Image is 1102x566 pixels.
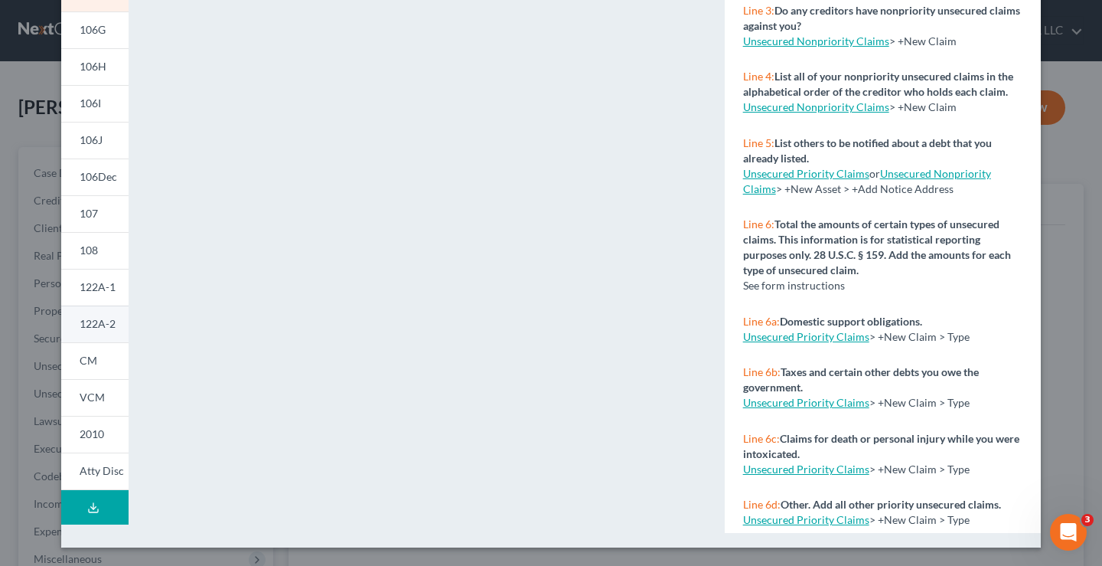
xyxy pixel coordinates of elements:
[743,432,780,445] span: Line 6c:
[743,513,869,526] a: Unsecured Priority Claims
[743,167,869,180] a: Unsecured Priority Claims
[743,218,1011,276] strong: Total the amounts of certain types of unsecured claims. This information is for statistical repor...
[780,315,922,328] strong: Domestic support obligations.
[889,34,957,47] span: > +New Claim
[743,365,781,378] span: Line 6b:
[61,232,129,269] a: 108
[61,306,129,342] a: 122A-2
[80,97,101,110] span: 106I
[743,365,979,394] strong: Taxes and certain other debts you owe the government.
[869,396,970,409] span: > +New Claim > Type
[743,330,869,343] a: Unsecured Priority Claims
[743,498,781,511] span: Line 6d:
[80,354,97,367] span: CM
[80,244,98,257] span: 108
[80,207,98,220] span: 107
[743,4,1020,32] strong: Do any creditors have nonpriority unsecured claims against you?
[80,170,117,183] span: 106Dec
[743,70,774,83] span: Line 4:
[61,379,129,416] a: VCM
[743,218,774,231] span: Line 6:
[61,48,129,85] a: 106H
[80,464,124,477] span: Atty Disc
[80,391,105,404] span: VCM
[80,133,103,146] span: 106J
[743,396,869,409] a: Unsecured Priority Claims
[61,269,129,306] a: 122A-1
[743,70,1013,98] strong: List all of your nonpriority unsecured claims in the alphabetical order of the creditor who holds...
[61,122,129,159] a: 106J
[61,159,129,195] a: 106Dec
[743,136,774,149] span: Line 5:
[743,463,869,476] a: Unsecured Priority Claims
[743,100,889,113] a: Unsecured Nonpriority Claims
[80,280,116,293] span: 122A-1
[869,330,970,343] span: > +New Claim > Type
[743,167,991,195] span: > +New Asset > +Add Notice Address
[80,60,106,73] span: 106H
[743,279,845,292] span: See form instructions
[61,416,129,453] a: 2010
[61,453,129,490] a: Atty Disc
[61,342,129,379] a: CM
[781,498,1001,511] strong: Other. Add all other priority unsecured claims.
[869,463,970,476] span: > +New Claim > Type
[80,427,104,440] span: 2010
[1050,514,1087,551] iframe: Intercom live chat
[743,167,880,180] span: or
[743,4,774,17] span: Line 3:
[889,100,957,113] span: > +New Claim
[743,432,1019,460] strong: Claims for death or personal injury while you were intoxicated.
[80,23,106,36] span: 106G
[61,11,129,48] a: 106G
[1081,514,1094,526] span: 3
[869,513,970,526] span: > +New Claim > Type
[743,167,991,195] a: Unsecured Nonpriority Claims
[743,136,992,165] strong: List others to be notified about a debt that you already listed.
[61,85,129,122] a: 106I
[743,34,889,47] a: Unsecured Nonpriority Claims
[80,317,116,330] span: 122A-2
[61,195,129,232] a: 107
[743,315,780,328] span: Line 6a:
